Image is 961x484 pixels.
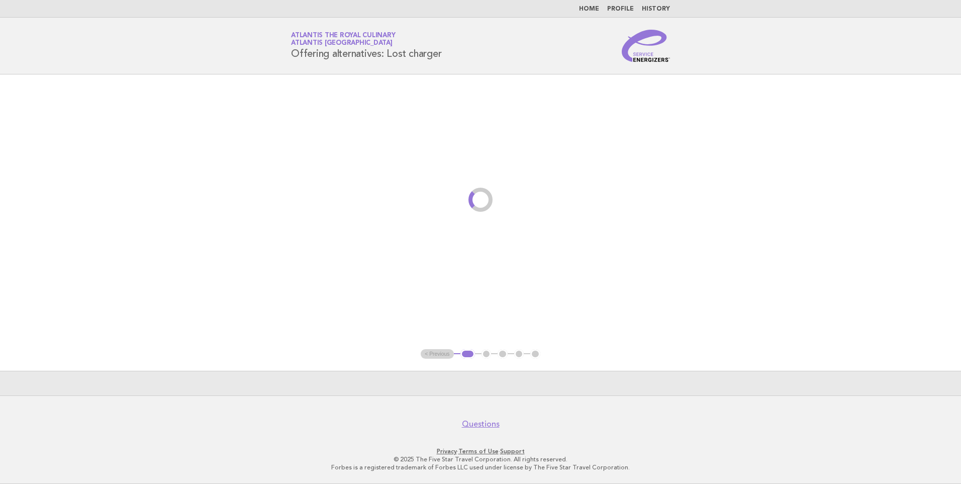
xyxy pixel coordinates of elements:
p: · · [173,447,788,455]
a: History [642,6,670,12]
a: Privacy [437,448,457,455]
a: Profile [607,6,634,12]
a: Atlantis the Royal CulinaryAtlantis [GEOGRAPHIC_DATA] [291,32,395,46]
img: Service Energizers [622,30,670,62]
p: © 2025 The Five Star Travel Corporation. All rights reserved. [173,455,788,463]
a: Questions [462,419,500,429]
span: Atlantis [GEOGRAPHIC_DATA] [291,40,393,47]
a: Support [500,448,525,455]
a: Terms of Use [458,448,499,455]
a: Home [579,6,599,12]
h1: Offering alternatives: Lost charger [291,33,441,59]
p: Forbes is a registered trademark of Forbes LLC used under license by The Five Star Travel Corpora... [173,463,788,471]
